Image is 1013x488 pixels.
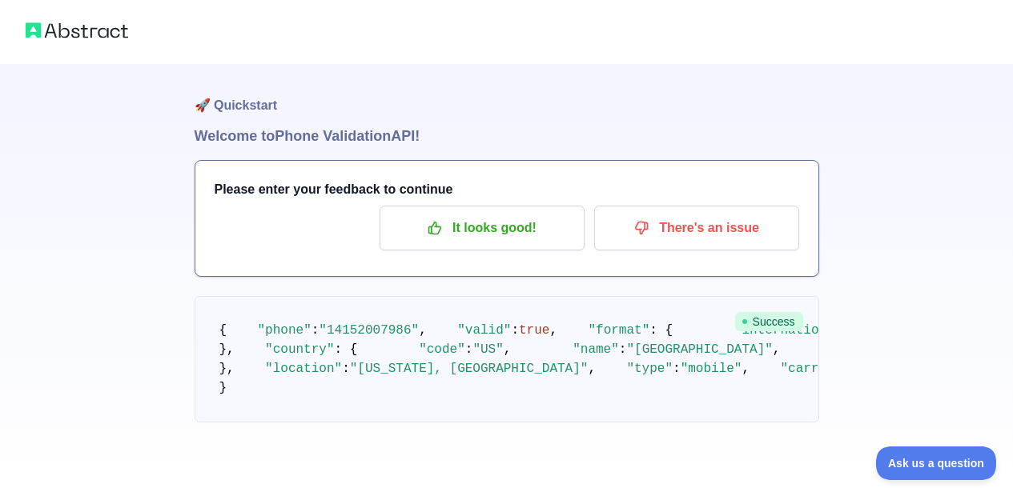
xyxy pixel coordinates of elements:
span: "name" [573,342,619,357]
button: It looks good! [380,206,585,250]
span: : [465,342,473,357]
p: There's an issue [606,214,787,242]
span: "type" [626,362,673,376]
span: "location" [265,362,342,376]
span: , [549,323,557,338]
span: "[US_STATE], [GEOGRAPHIC_DATA]" [350,362,589,376]
span: : [673,362,681,376]
span: "format" [588,323,649,338]
span: "phone" [258,323,312,338]
span: , [419,323,427,338]
span: "international" [734,323,850,338]
span: "[GEOGRAPHIC_DATA]" [626,342,772,357]
span: "US" [472,342,503,357]
span: : { [335,342,358,357]
span: "mobile" [681,362,742,376]
span: , [588,362,596,376]
span: : { [649,323,673,338]
h1: 🚀 Quickstart [195,64,819,125]
span: "country" [265,342,334,357]
button: There's an issue [594,206,799,250]
span: { [219,323,227,338]
span: "14152007986" [319,323,419,338]
iframe: Toggle Customer Support [876,446,997,480]
span: : [619,342,627,357]
span: "code" [419,342,465,357]
h1: Welcome to Phone Validation API! [195,125,819,147]
span: : [342,362,350,376]
h3: Please enter your feedback to continue [215,180,799,199]
span: , [504,342,512,357]
span: : [312,323,320,338]
span: "carrier" [780,362,849,376]
span: true [519,323,549,338]
span: Success [735,312,803,331]
span: , [742,362,750,376]
span: "valid" [457,323,511,338]
span: , [773,342,781,357]
span: : [511,323,519,338]
p: It looks good! [392,214,573,242]
img: Abstract logo [26,19,128,42]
